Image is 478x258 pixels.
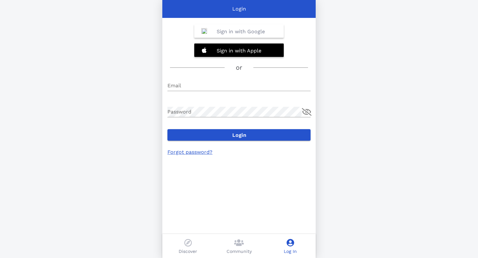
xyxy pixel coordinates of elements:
b: Sign in with Apple [217,48,261,54]
button: append icon [302,108,312,116]
h3: or [236,63,242,73]
p: Login [232,5,246,13]
a: Forgot password? [167,149,212,155]
img: 20201228132320%21Apple_logo_white.svg [201,47,207,53]
b: Sign in with Google [217,28,265,35]
p: Discover [179,248,197,255]
p: Log In [284,248,297,255]
span: Login [173,132,305,138]
p: Community [227,248,252,255]
button: Login [167,129,311,141]
img: Google_%22G%22_Logo.svg [201,28,207,34]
